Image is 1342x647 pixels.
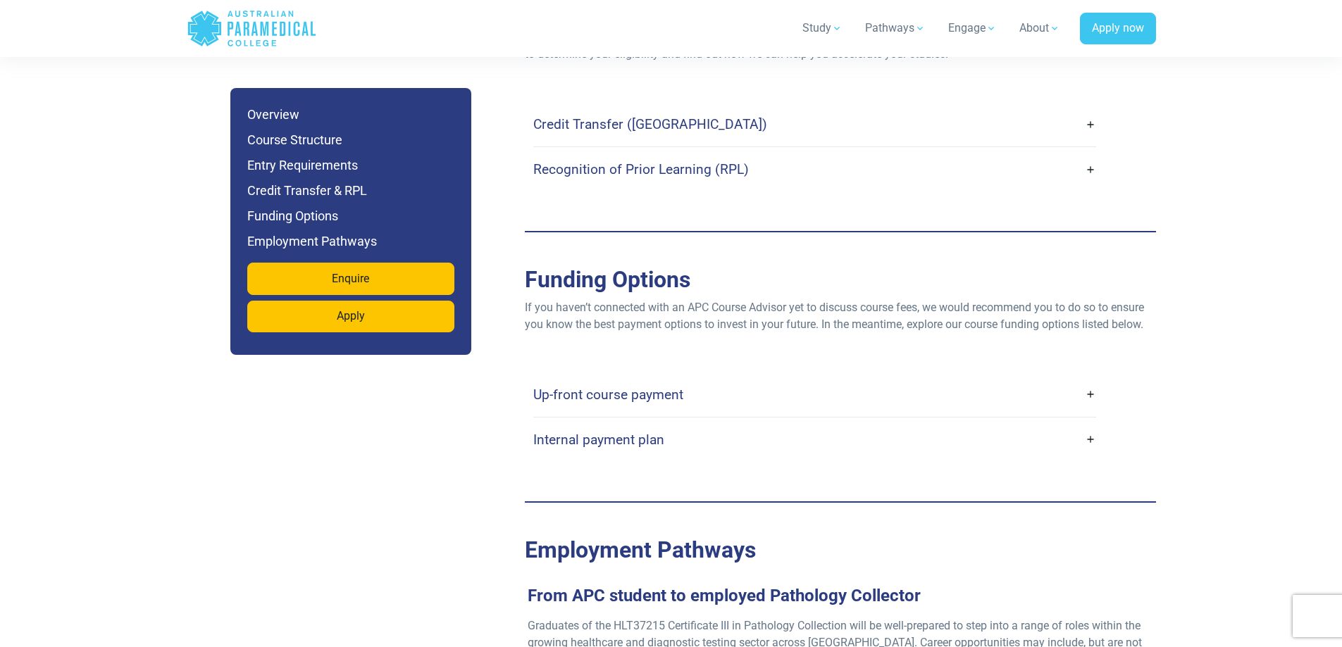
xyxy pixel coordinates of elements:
a: Recognition of Prior Learning (RPL) [533,153,1096,186]
a: Up-front course payment [533,378,1096,411]
h4: Credit Transfer ([GEOGRAPHIC_DATA]) [533,116,767,132]
h2: Employment Pathways [525,536,1156,563]
h4: Up-front course payment [533,387,683,403]
a: Pathways [857,8,934,48]
h2: Funding Options [525,266,1156,293]
a: Apply now [1080,13,1156,45]
a: Internal payment plan [533,423,1096,456]
a: Australian Paramedical College [187,6,317,51]
a: Engage [940,8,1005,48]
a: Study [794,8,851,48]
a: About [1011,8,1069,48]
p: If you haven’t connected with an APC Course Advisor yet to discuss course fees, we would recommen... [525,299,1156,333]
h4: Recognition of Prior Learning (RPL) [533,161,749,177]
a: Credit Transfer ([GEOGRAPHIC_DATA]) [533,108,1096,141]
h3: From APC student to employed Pathology Collector [519,586,1150,606]
h4: Internal payment plan [533,432,664,448]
